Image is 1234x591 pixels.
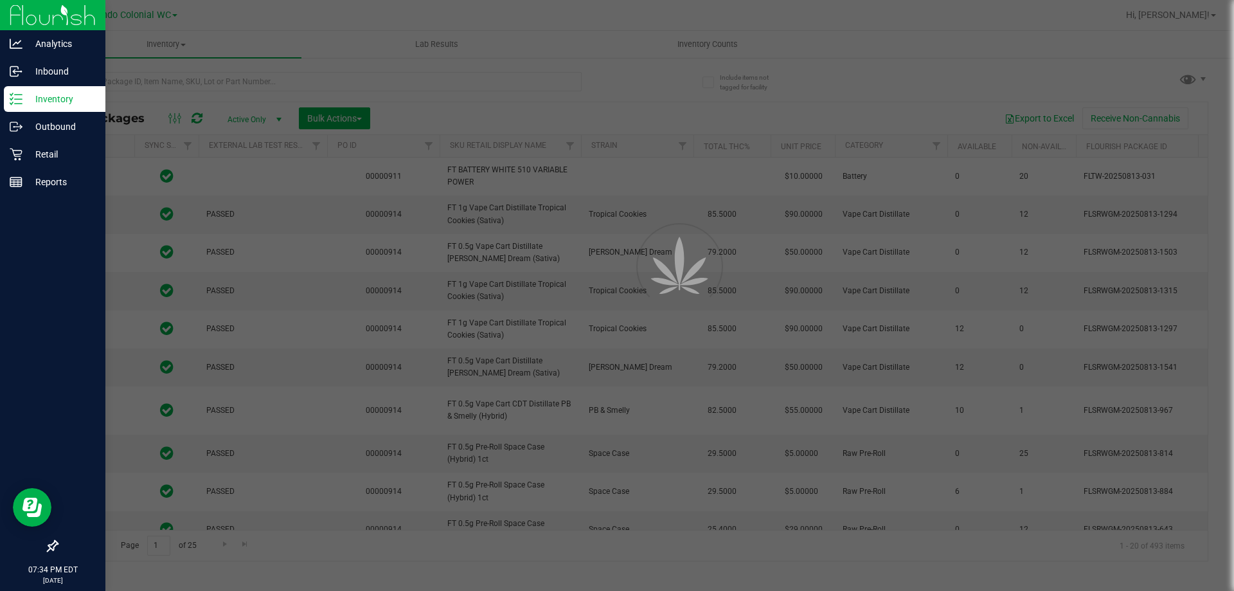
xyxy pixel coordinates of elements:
[10,93,22,105] inline-svg: Inventory
[10,120,22,133] inline-svg: Outbound
[10,37,22,50] inline-svg: Analytics
[6,576,100,585] p: [DATE]
[22,64,100,79] p: Inbound
[22,119,100,134] p: Outbound
[10,176,22,188] inline-svg: Reports
[22,147,100,162] p: Retail
[22,36,100,51] p: Analytics
[10,65,22,78] inline-svg: Inbound
[22,174,100,190] p: Reports
[6,564,100,576] p: 07:34 PM EDT
[13,488,51,527] iframe: Resource center
[22,91,100,107] p: Inventory
[10,148,22,161] inline-svg: Retail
